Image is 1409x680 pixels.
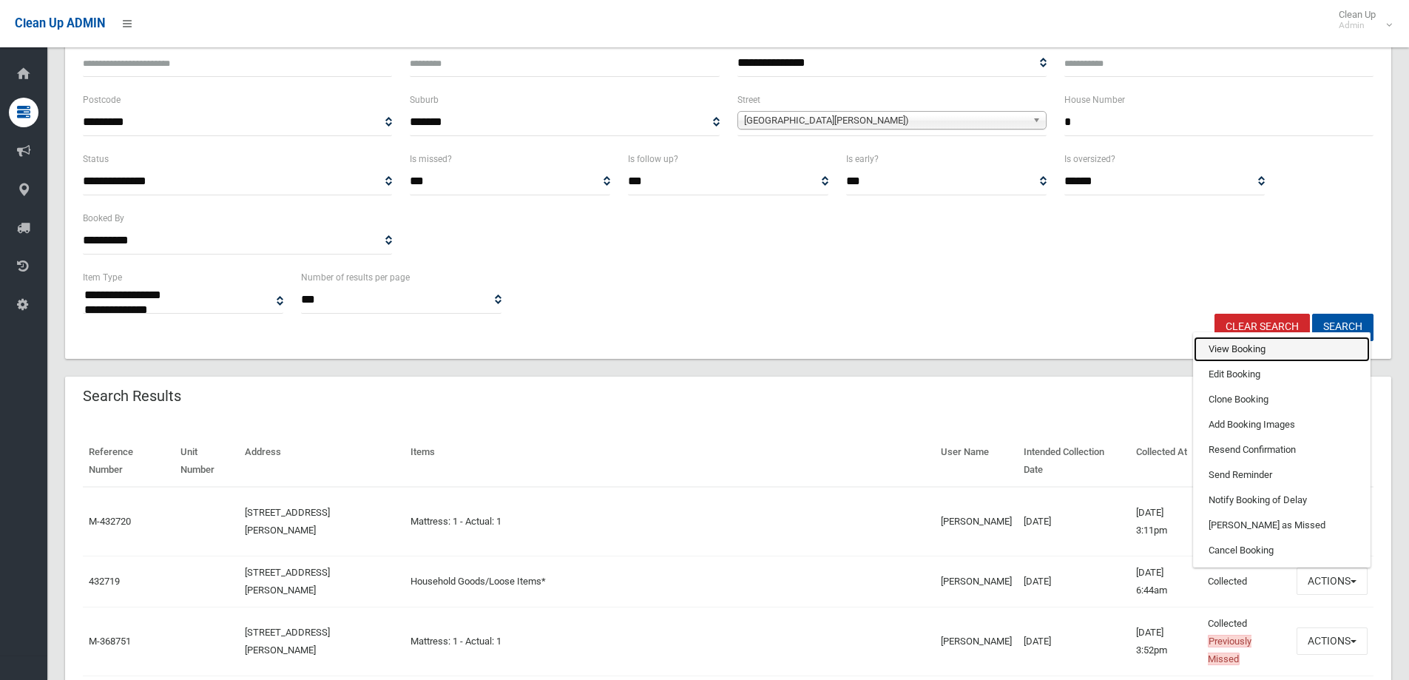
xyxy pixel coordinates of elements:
[89,576,120,587] a: 432719
[1208,635,1251,665] span: Previously Missed
[1018,607,1130,676] td: [DATE]
[1194,462,1370,488] a: Send Reminder
[1130,607,1202,676] td: [DATE] 3:52pm
[65,382,199,411] header: Search Results
[405,556,935,607] td: Household Goods/Loose Items*
[1064,92,1125,108] label: House Number
[405,607,935,676] td: Mattress: 1 - Actual: 1
[1202,556,1291,607] td: Collected
[245,627,330,656] a: [STREET_ADDRESS][PERSON_NAME]
[245,507,330,536] a: [STREET_ADDRESS][PERSON_NAME]
[1312,314,1373,341] button: Search
[846,151,879,167] label: Is early?
[83,210,124,226] label: Booked By
[1297,568,1368,595] button: Actions
[1194,337,1370,362] a: View Booking
[245,567,330,596] a: [STREET_ADDRESS][PERSON_NAME]
[1331,9,1391,31] span: Clean Up
[1194,538,1370,563] a: Cancel Booking
[935,556,1018,607] td: [PERSON_NAME]
[410,151,452,167] label: Is missed?
[239,436,405,487] th: Address
[1018,556,1130,607] td: [DATE]
[744,112,1027,129] span: [GEOGRAPHIC_DATA][PERSON_NAME])
[175,436,239,487] th: Unit Number
[83,269,122,286] label: Item Type
[405,436,935,487] th: Items
[1194,513,1370,538] a: [PERSON_NAME] as Missed
[83,151,109,167] label: Status
[1064,151,1115,167] label: Is oversized?
[1202,607,1291,676] td: Collected
[1130,436,1202,487] th: Collected At
[1130,487,1202,556] td: [DATE] 3:11pm
[1194,437,1370,462] a: Resend Confirmation
[737,92,760,108] label: Street
[935,436,1018,487] th: User Name
[405,487,935,556] td: Mattress: 1 - Actual: 1
[1214,314,1310,341] a: Clear Search
[83,92,121,108] label: Postcode
[935,487,1018,556] td: [PERSON_NAME]
[89,636,131,647] a: M-368751
[1194,412,1370,437] a: Add Booking Images
[628,151,678,167] label: Is follow up?
[1130,556,1202,607] td: [DATE] 6:44am
[301,269,410,286] label: Number of results per page
[1339,20,1376,31] small: Admin
[15,16,105,30] span: Clean Up ADMIN
[83,436,175,487] th: Reference Number
[410,92,439,108] label: Suburb
[1194,387,1370,412] a: Clone Booking
[89,516,131,527] a: M-432720
[1018,436,1130,487] th: Intended Collection Date
[935,607,1018,676] td: [PERSON_NAME]
[1194,488,1370,513] a: Notify Booking of Delay
[1194,362,1370,387] a: Edit Booking
[1297,627,1368,655] button: Actions
[1018,487,1130,556] td: [DATE]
